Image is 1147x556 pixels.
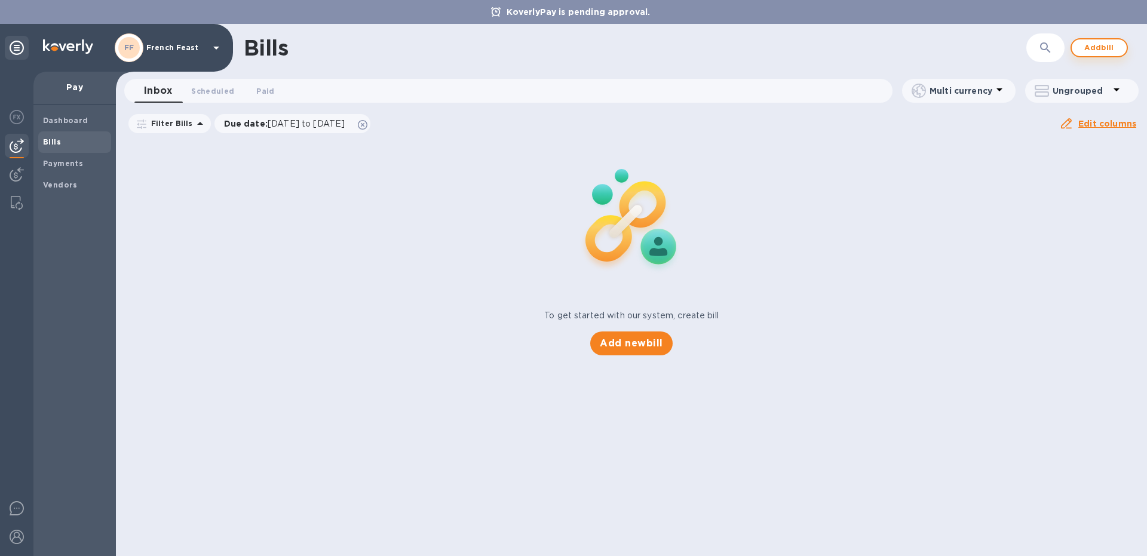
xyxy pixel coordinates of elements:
u: Edit columns [1078,119,1136,128]
span: Add new bill [600,336,663,351]
p: Due date : [224,118,351,130]
b: Dashboard [43,116,88,125]
h1: Bills [244,35,288,60]
img: Logo [43,39,93,54]
div: Unpin categories [5,36,29,60]
b: Vendors [43,180,78,189]
span: Add bill [1081,41,1117,55]
p: Filter Bills [146,118,193,128]
b: FF [124,43,134,52]
p: Pay [43,81,106,93]
span: Scheduled [191,85,234,97]
p: Ungrouped [1053,85,1109,97]
b: Bills [43,137,61,146]
div: Due date:[DATE] to [DATE] [214,114,371,133]
p: French Feast [146,44,206,52]
button: Addbill [1071,38,1128,57]
b: Payments [43,159,83,168]
span: Inbox [144,82,172,99]
p: KoverlyPay is pending approval. [501,6,657,18]
p: To get started with our system, create bill [544,309,719,322]
p: Multi currency [930,85,992,97]
img: Foreign exchange [10,110,24,124]
span: [DATE] to [DATE] [268,119,345,128]
button: Add newbill [590,331,672,355]
span: Paid [256,85,274,97]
